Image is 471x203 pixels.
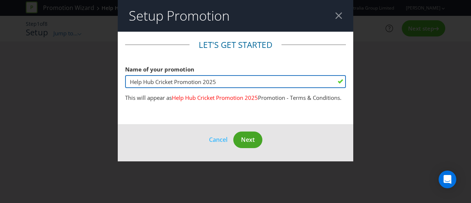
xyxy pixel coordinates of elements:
[129,8,230,23] h2: Setup Promotion
[241,136,255,144] span: Next
[233,132,262,148] button: Next
[172,94,258,101] span: Help Hub Cricket Promotion 2025
[209,136,227,144] span: Cancel
[190,39,281,51] legend: Let's get started
[125,94,172,101] span: This will appear as
[125,75,346,88] input: e.g. My Promotion
[258,94,341,101] span: Promotion - Terms & Conditions.
[439,171,456,188] div: Open Intercom Messenger
[209,135,228,144] button: Cancel
[125,66,194,73] span: Name of your promotion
